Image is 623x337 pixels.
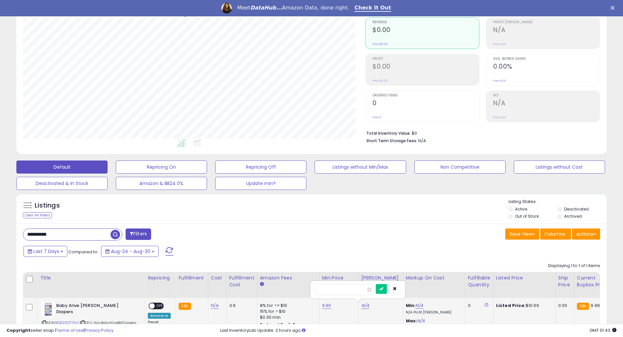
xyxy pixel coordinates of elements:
[493,115,506,119] small: Prev: N/A
[7,328,113,334] div: seller snap | |
[515,213,539,219] label: Out of Stock
[237,5,349,11] div: Meet Amazon Data, done right.
[85,327,113,333] a: Privacy Policy
[372,21,479,24] span: Revenue
[493,57,600,61] span: Avg. Buybox Share
[406,310,460,315] p: N/A Profit [PERSON_NAME]
[116,160,207,174] button: Repricing On
[7,327,30,333] strong: Copyright
[372,115,382,119] small: Prev: 0
[229,303,252,309] div: 3.9
[260,281,264,287] small: Amazon Fees.
[260,314,314,320] div: $0.30 min
[33,248,59,255] span: Last 7 Days
[148,313,171,319] div: Amazon AI
[355,5,391,12] a: Check It Out
[260,322,303,328] b: Reduced Prof. Rng.
[372,26,479,35] h2: $0.00
[56,327,84,333] a: Terms of Use
[215,177,306,190] button: Update min?
[515,206,527,212] label: Active
[116,177,207,190] button: Amazon & BB24 0%
[493,21,600,24] span: Profit [PERSON_NAME]
[540,228,571,240] button: Columns
[126,228,151,240] button: Filters
[16,160,108,174] button: Default
[468,303,488,309] div: 0
[493,94,600,97] span: ROI
[260,303,314,309] div: 8% for <= $10
[361,302,369,309] a: N/A
[418,138,426,144] span: N/A
[250,5,282,11] i: DataHub...
[221,3,232,13] img: Profile image for Georgie
[591,302,600,309] span: 9.99
[372,79,388,83] small: Prev: $0.00
[79,320,137,325] span: | SKU: HasBabyAliveBADiapers
[366,129,595,137] li: $0
[322,275,356,281] div: Min Price
[55,320,78,326] a: B0B292TY5H
[417,318,425,324] a: N/A
[179,303,191,310] small: FBA
[493,26,600,35] h2: N/A
[260,309,314,314] div: 15% for > $10
[505,228,539,240] button: Save View
[220,328,616,334] div: Last InventoryLab Update: 2 hours ago.
[211,275,224,281] div: Cost
[366,138,417,143] b: Short Term Storage Fees:
[403,272,465,298] th: The percentage added to the cost of goods (COGS) that forms the calculator for Min & Max prices.
[493,63,600,72] h2: 0.00%
[414,160,506,174] button: Non Competitive
[372,57,479,61] span: Profit
[111,248,150,255] span: Aug-24 - Aug-30
[361,275,400,281] div: [PERSON_NAME]
[577,275,611,288] div: Current Buybox Price
[42,303,55,316] img: 412-ath35cL._SL40_.jpg
[611,6,617,10] div: Close
[468,275,491,288] div: Fulfillable Quantity
[148,320,171,335] div: Preset:
[155,303,165,309] span: OFF
[493,99,600,108] h2: N/A
[509,199,607,205] p: Listing States:
[406,302,416,309] b: Min:
[415,302,423,309] a: N/A
[548,263,600,269] div: Displaying 1 to 1 of 1 items
[493,79,506,83] small: Prev: N/A
[514,160,605,174] button: Listings without Cost
[35,201,60,210] h5: Listings
[372,63,479,72] h2: $0.00
[56,303,136,316] b: Baby Alive [PERSON_NAME] Diapers
[372,42,388,46] small: Prev: $0.00
[24,246,67,257] button: Last 7 Days
[148,275,173,281] div: Repricing
[215,160,306,174] button: Repricing Off
[564,213,582,219] label: Archived
[372,99,479,108] h2: 0
[372,94,479,97] span: Ordered Items
[496,275,553,281] div: Listed Price
[577,303,589,310] small: FBA
[493,42,506,46] small: Prev: N/A
[590,327,616,333] span: 2025-09-7 01:43 GMT
[179,275,205,281] div: Fulfillment
[315,160,406,174] button: Listings without Min/Max
[40,275,142,281] div: Title
[572,228,600,240] button: Actions
[406,318,417,324] b: Max:
[42,303,140,333] div: ASIN:
[211,302,219,309] a: N/A
[366,130,411,136] b: Total Inventory Value:
[564,206,589,212] label: Deactivated
[101,246,159,257] button: Aug-24 - Aug-30
[16,177,108,190] button: Deactivated & In Stock
[558,303,569,309] div: 0.00
[260,275,317,281] div: Amazon Fees
[23,212,52,218] div: Clear All Filters
[322,302,331,309] a: 9.90
[496,303,550,309] div: $10.99
[406,275,462,281] div: Markup on Cost
[496,302,526,309] b: Listed Price:
[545,231,565,237] span: Columns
